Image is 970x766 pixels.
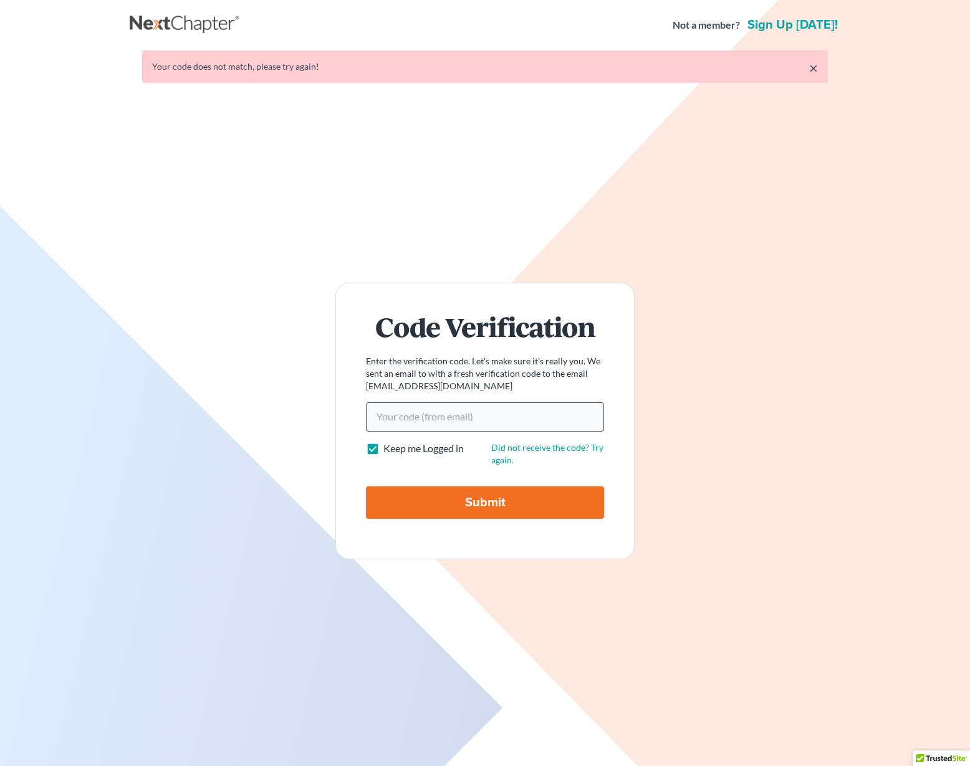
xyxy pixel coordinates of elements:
[366,402,604,431] input: Your code (from email)
[152,60,818,73] div: Your code does not match, please try again!
[366,355,604,392] p: Enter the verification code. Let's make sure it's really you. We sent an email to with a fresh ve...
[491,442,603,465] a: Did not receive the code? Try again.
[745,19,840,31] a: Sign up [DATE]!
[366,486,604,519] input: Submit
[383,442,464,456] label: Keep me Logged in
[366,313,604,340] h1: Code Verification
[673,18,740,32] strong: Not a member?
[809,60,818,75] a: ×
